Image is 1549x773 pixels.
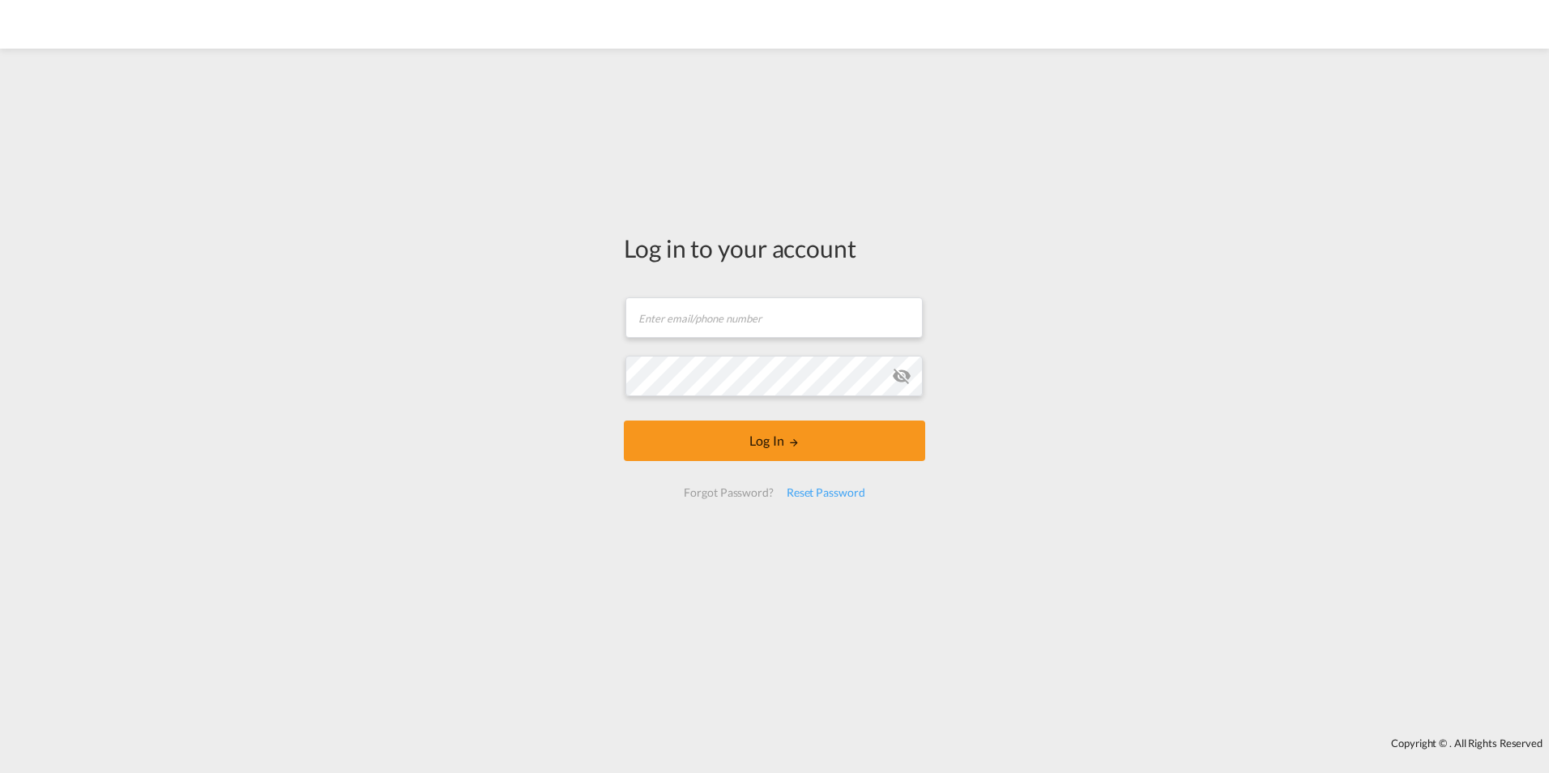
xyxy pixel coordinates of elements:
md-icon: icon-eye-off [892,366,911,386]
div: Reset Password [780,478,872,507]
div: Forgot Password? [677,478,779,507]
button: LOGIN [624,421,925,461]
div: Log in to your account [624,231,925,265]
input: Enter email/phone number [625,297,923,338]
